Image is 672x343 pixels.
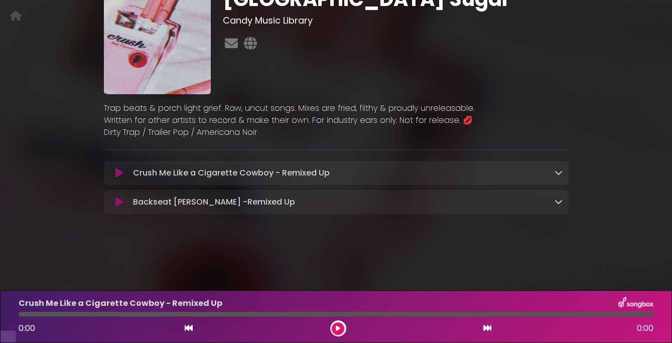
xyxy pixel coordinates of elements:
h3: Candy Music Library [223,15,569,26]
p: Backseat [PERSON_NAME] -Remixed Up [133,196,295,208]
p: Crush Me Like a Cigarette Cowboy - Remixed Up [133,167,330,179]
p: Trap beats & porch light grief. Raw, uncut songs. Mixes are fried, filthy & proudly unreleasable. [104,102,569,114]
p: Dirty Trap / Trailer Pop / Americana Noir [104,126,569,138]
p: Written for other artists to record & make their own. For industry ears only. Not for release. 💋 [104,114,569,126]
